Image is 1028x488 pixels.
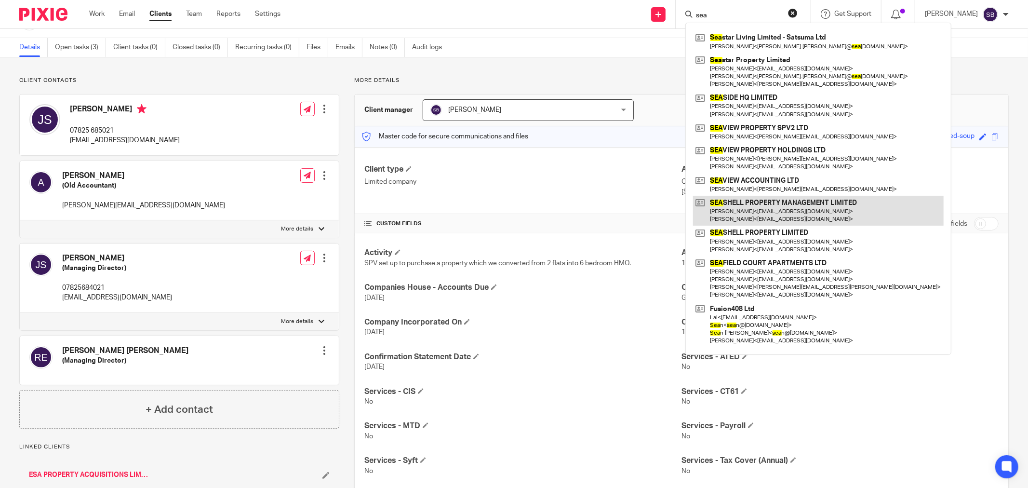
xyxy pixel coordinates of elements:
a: Closed tasks (0) [173,38,228,57]
a: Audit logs [412,38,449,57]
input: Search [695,12,782,20]
i: Primary [137,104,147,114]
img: svg%3E [29,104,60,135]
h4: Services - Payroll [681,421,999,431]
span: 15058678 [681,329,712,336]
h4: [PERSON_NAME] [62,253,172,263]
h5: (Managing Director) [62,356,188,366]
h4: [PERSON_NAME] [70,104,180,116]
span: Get Support [834,11,871,17]
a: Emails [335,38,362,57]
span: No [681,433,690,440]
p: [EMAIL_ADDRESS][DOMAIN_NAME] [62,293,172,302]
h4: [PERSON_NAME] [62,171,225,181]
h4: Company Reg. No. [681,317,999,327]
h4: Annual Fee [681,248,999,258]
span: [DATE] [364,364,385,370]
a: Work [89,9,105,19]
p: [PERSON_NAME] [925,9,978,19]
span: [DATE] [364,329,385,336]
p: [PERSON_NAME][EMAIL_ADDRESS][DOMAIN_NAME] [62,201,225,210]
h4: Companies House - Auth. Code [681,283,999,293]
h4: CUSTOM FIELDS [364,220,681,228]
h4: Services - CT61 [681,387,999,397]
img: Pixie [19,8,67,21]
h4: [PERSON_NAME] [PERSON_NAME] [62,346,188,356]
span: GQ2QGA [681,295,710,301]
a: Email [119,9,135,19]
h4: Services - Tax Cover (Annual) [681,456,999,466]
h4: Activity [364,248,681,258]
h4: Companies House - Accounts Due [364,283,681,293]
span: [DATE] [364,295,385,301]
h4: Services - CIS [364,387,681,397]
img: svg%3E [983,7,998,22]
p: More details [281,225,314,233]
p: More details [354,77,1009,84]
span: SPV set up to purchase a property which we converted from 2 flats into 6 bedroom HMO. [364,260,631,267]
h4: + Add contact [146,402,213,417]
h4: Address [681,164,999,175]
p: More details [281,318,314,325]
a: Files [307,38,328,57]
a: Recurring tasks (0) [235,38,299,57]
p: Master code for secure communications and files [362,132,528,141]
img: svg%3E [29,171,53,194]
span: No [681,364,690,370]
h4: Services - MTD [364,421,681,431]
p: Client contacts [19,77,339,84]
h5: (Old Accountant) [62,181,225,190]
span: No [364,468,373,474]
h4: Services - ATED [681,352,999,362]
span: No [364,433,373,440]
img: svg%3E [29,253,53,276]
p: [EMAIL_ADDRESS][DOMAIN_NAME] [70,136,180,145]
a: Details [19,38,48,57]
a: Clients [149,9,172,19]
h4: Company Incorporated On [364,317,681,327]
h4: Services - Syft [364,456,681,466]
h5: (Managing Director) [62,263,172,273]
h4: Client type [364,164,681,175]
span: No [364,398,373,405]
a: Reports [216,9,240,19]
button: Clear [788,8,798,18]
span: 1344 [681,260,697,267]
a: Settings [255,9,280,19]
h3: Client manager [364,105,413,115]
a: Open tasks (3) [55,38,106,57]
span: No [681,468,690,474]
p: Old Library House Office C [681,177,999,187]
img: svg%3E [430,104,442,116]
span: No [681,398,690,405]
a: ESA PROPERTY ACQUISITIONS LIMITED [29,470,149,480]
p: 07825684021 [62,283,172,293]
p: 07825 685021 [70,126,180,136]
h4: Confirmation Statement Date [364,352,681,362]
p: Limited company [364,177,681,187]
a: Client tasks (0) [113,38,165,57]
a: Team [186,9,202,19]
span: [PERSON_NAME] [448,107,501,113]
p: [STREET_ADDRESS] [681,187,999,197]
img: svg%3E [29,346,53,369]
a: Notes (0) [370,38,405,57]
p: Linked clients [19,443,339,451]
